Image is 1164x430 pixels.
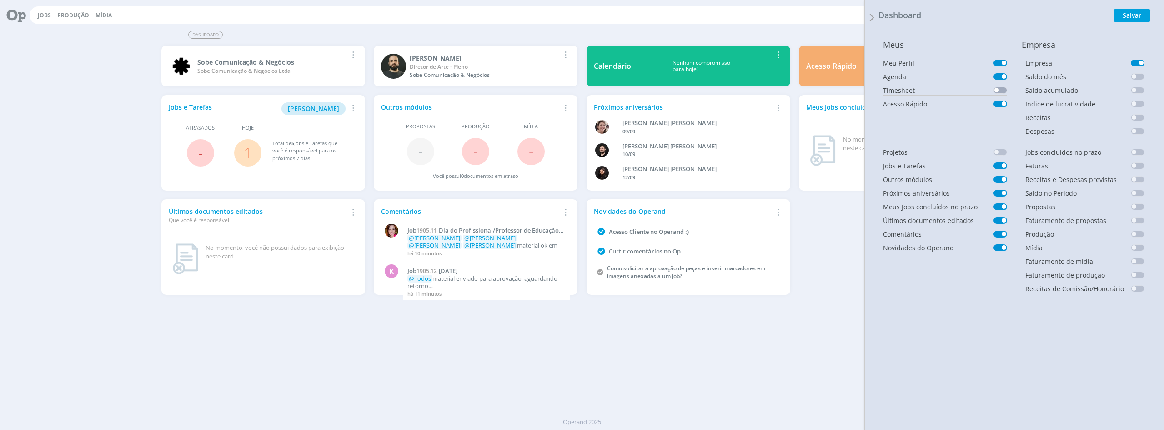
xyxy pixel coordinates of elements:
span: há 10 minutos [407,250,442,257]
span: Mídia [524,123,538,131]
div: Você não possui permissão [1025,113,1145,123]
div: Últimos documentos editados [883,216,993,225]
a: Mídia [95,11,112,19]
div: Você não possui permissão [1025,161,1145,171]
div: Você não possui permissão [1025,229,1145,239]
div: Novidades do Operand [594,207,772,216]
span: - [473,142,478,161]
div: Faturamento de propostas [1025,216,1131,225]
div: Calendário [594,61,631,71]
div: Meus [883,39,1007,51]
span: 09/09 [622,128,635,135]
div: Outros módulos [381,102,559,112]
div: No momento, você não possui dados para exibição neste card. [843,135,992,153]
span: 5 [291,140,294,147]
span: 1905.11 [416,227,437,234]
a: [PERSON_NAME] [281,104,346,112]
p: material enviado para aprovação, aguardando retorno [407,275,565,289]
div: Saldo no Período [1025,188,1131,198]
div: Bruno Corralo Granata [622,142,768,151]
span: - [418,142,423,161]
div: Você não possui permissão [1025,243,1145,253]
div: Saldo acumulado [1025,86,1131,95]
div: Receitas de Comissão/Honorário [1025,284,1131,293]
a: Job1905.12[DATE] [407,268,565,275]
div: Próximos aniversários [883,188,993,198]
div: Jobs e Tarefas [169,102,347,115]
img: L [595,166,609,180]
div: No momento, você não possui dados para exibição neste card. [206,243,354,261]
span: 10/09 [622,151,635,157]
div: Receitas [1025,113,1131,122]
div: Acesso Rápido [806,61,857,71]
div: Índice de lucratividade [1025,99,1131,109]
div: Nenhum compromisso para hoje! [631,60,772,73]
span: Dia do Profissional/Professor de Educação Física [407,226,559,242]
a: 1 [244,143,252,162]
div: Você não possui permissão [1025,147,1145,157]
div: Você não possui permissão [1025,72,1145,82]
div: Em breve [1025,188,1145,198]
p: material ok em [407,235,565,249]
img: dashboard_not_found.png [172,243,198,274]
div: Você não possui permissão [883,147,1007,157]
span: - [529,142,533,161]
div: Empresa [1025,58,1131,68]
span: @[PERSON_NAME] [409,241,460,249]
span: @[PERSON_NAME] [409,234,460,242]
span: Dia do Biólogo [439,267,457,275]
img: A [595,120,609,134]
div: Timesheet [883,86,993,95]
a: Acesso Cliente no Operand :) [609,228,689,236]
button: Produção [55,12,92,19]
a: Jobs [38,11,51,19]
div: Você não possui permissão [1025,99,1145,109]
div: Diretor de Arte - Pleno [410,63,559,71]
div: Você não possui permissão [1025,86,1145,96]
div: Você não possui permissão [1025,257,1145,267]
span: Atrasados [186,124,215,132]
div: Jobs e Tarefas [883,161,993,171]
a: Como solicitar a aprovação de peças e inserir marcadores em imagens anexadas a um job? [607,264,765,280]
span: @[PERSON_NAME] [464,241,516,249]
span: Dashboard [878,9,921,22]
div: Últimos documentos editados [169,207,347,224]
span: @[PERSON_NAME] [464,234,516,242]
a: Produção [57,11,89,19]
button: Salvar [1114,9,1150,22]
button: [PERSON_NAME] [281,102,346,115]
div: Sobe Comunicação & Negócios Ltda [197,67,347,75]
button: Jobs [35,12,54,19]
span: 0 [461,172,464,179]
span: Dashboard [188,31,223,39]
div: Patrick Freitas [410,53,559,63]
div: Aline Beatriz Jackisch [622,119,768,128]
span: 12/09 [622,174,635,181]
div: Propostas [1025,202,1131,212]
div: Você não possui permissão [1025,216,1145,226]
img: dashboard_not_found.png [810,135,836,166]
div: Meus Jobs concluídos no prazo [883,202,993,212]
div: Acesso Rápido [883,99,993,109]
div: Você não possui permissão [1025,126,1145,137]
span: [PERSON_NAME] [288,104,339,113]
div: Comentários [883,229,993,239]
div: Novidades do Operand [883,243,993,253]
div: Empresa [1022,39,1141,51]
a: Curtir comentários no Op [609,247,681,255]
span: Propostas [406,123,435,131]
div: Saldo do mês [1025,72,1131,81]
a: P[PERSON_NAME]Diretor de Arte - PlenoSobe Comunicação & Negócios [374,46,577,86]
div: Faturas [1025,161,1131,171]
div: Meu Perfil [883,58,993,68]
div: Faturamento de produção [1025,270,1131,280]
div: Receitas e Despesas previstas [1025,175,1131,184]
div: Luana da Silva de Andrade [622,165,768,174]
div: Próximos aniversários [594,102,772,112]
div: Comentários [381,207,559,216]
div: Produção [1025,229,1131,239]
div: Você não possui permissão [1025,202,1145,212]
div: Projetos [883,147,993,157]
img: P [381,54,406,79]
span: há 11 minutos [407,290,442,297]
